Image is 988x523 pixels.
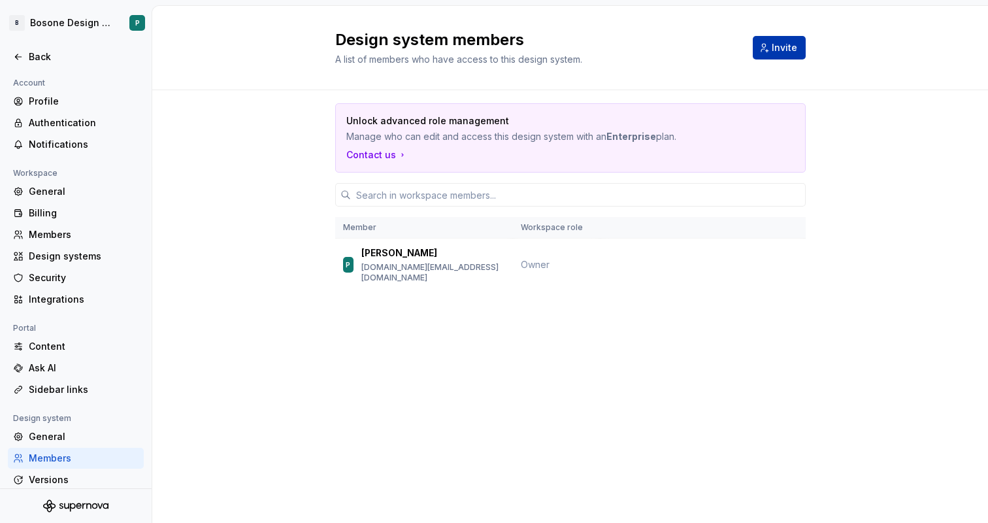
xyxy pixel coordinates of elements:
div: Ask AI [29,362,139,375]
a: Versions [8,469,144,490]
button: Invite [753,36,806,59]
th: Workspace role [513,217,601,239]
a: Authentication [8,112,144,133]
p: Unlock advanced role management [346,114,703,127]
div: Back [29,50,139,63]
a: General [8,426,144,447]
div: Billing [29,207,139,220]
a: Profile [8,91,144,112]
span: Invite [772,41,797,54]
a: Content [8,336,144,357]
div: Bosone Design Engine [30,16,114,29]
a: Contact us [346,148,408,161]
div: Workspace [8,165,63,181]
div: Versions [29,473,139,486]
strong: Enterprise [606,131,656,142]
div: Portal [8,320,41,336]
a: Sidebar links [8,379,144,400]
div: Authentication [29,116,139,129]
div: Design system [8,411,76,426]
div: Sidebar links [29,383,139,396]
a: Billing [8,203,144,224]
button: BBosone Design EngineP [3,8,149,37]
div: Account [8,75,50,91]
svg: Supernova Logo [43,499,108,513]
div: Design systems [29,250,139,263]
div: Integrations [29,293,139,306]
a: Security [8,267,144,288]
div: General [29,185,139,198]
a: General [8,181,144,202]
div: Content [29,340,139,353]
p: [DOMAIN_NAME][EMAIL_ADDRESS][DOMAIN_NAME] [361,262,504,283]
div: Security [29,271,139,284]
a: Ask AI [8,358,144,379]
div: Notifications [29,138,139,151]
span: Owner [521,259,550,270]
h2: Design system members [335,29,737,50]
th: Member [335,217,513,239]
p: [PERSON_NAME] [361,246,437,260]
div: Members [29,452,139,465]
span: A list of members who have access to this design system. [335,54,582,65]
a: Notifications [8,134,144,155]
a: Design systems [8,246,144,267]
a: Back [8,46,144,67]
div: Members [29,228,139,241]
div: P [135,18,140,28]
div: B [9,15,25,31]
div: General [29,430,139,443]
a: Integrations [8,289,144,310]
a: Members [8,224,144,245]
a: Members [8,448,144,469]
input: Search in workspace members... [351,183,806,207]
div: Profile [29,95,139,108]
p: Manage who can edit and access this design system with an plan. [346,130,703,143]
div: P [346,258,350,271]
